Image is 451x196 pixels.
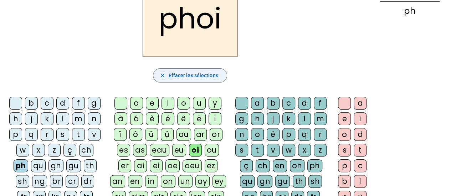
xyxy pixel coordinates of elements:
[267,128,280,141] div: é
[354,175,367,188] div: l
[56,112,69,125] div: l
[354,112,367,125] div: i
[25,128,38,141] div: q
[159,72,165,79] mat-icon: close
[194,128,207,141] div: ar
[338,175,351,188] div: b
[235,128,248,141] div: n
[195,175,210,188] div: ay
[298,128,311,141] div: q
[314,97,327,110] div: f
[177,97,190,110] div: o
[354,97,367,110] div: a
[193,97,206,110] div: u
[16,144,29,157] div: w
[282,128,295,141] div: p
[307,159,322,172] div: ph
[209,97,221,110] div: y
[235,112,248,125] div: g
[133,144,147,157] div: as
[240,175,255,188] div: qu
[41,112,53,125] div: k
[25,97,38,110] div: b
[25,112,38,125] div: j
[162,97,174,110] div: i
[267,144,280,157] div: v
[114,128,127,141] div: ï
[212,175,226,188] div: ey
[275,175,290,188] div: gu
[72,112,85,125] div: m
[66,175,78,188] div: cr
[256,159,270,172] div: ch
[314,128,327,141] div: r
[380,7,440,15] div: ph
[153,68,227,83] button: Effacer les sélections
[176,128,191,141] div: au
[9,112,22,125] div: h
[146,112,159,125] div: è
[32,144,45,157] div: x
[145,128,158,141] div: û
[81,175,94,188] div: dr
[79,144,93,157] div: ch
[177,112,190,125] div: ê
[56,128,69,141] div: s
[165,159,180,172] div: oe
[72,128,85,141] div: t
[48,159,63,172] div: gn
[178,175,193,188] div: un
[161,175,175,188] div: on
[14,159,28,172] div: ph
[50,175,63,188] div: br
[134,159,147,172] div: ai
[88,112,101,125] div: n
[210,128,222,141] div: or
[205,144,219,157] div: ou
[257,175,272,188] div: gn
[209,112,221,125] div: î
[338,159,351,172] div: p
[354,144,367,157] div: t
[150,144,169,157] div: eau
[298,112,311,125] div: l
[150,159,163,172] div: ei
[84,159,97,172] div: th
[189,144,202,157] div: oi
[282,112,295,125] div: k
[16,175,29,188] div: sh
[338,112,351,125] div: e
[56,97,69,110] div: d
[88,128,101,141] div: v
[314,144,327,157] div: z
[66,159,81,172] div: gu
[31,159,46,172] div: qu
[298,97,311,110] div: d
[251,97,264,110] div: a
[161,128,174,141] div: ü
[162,112,174,125] div: é
[354,128,367,141] div: d
[193,112,206,125] div: ë
[282,97,295,110] div: c
[145,175,158,188] div: in
[183,159,202,172] div: oeu
[354,159,367,172] div: c
[308,175,322,188] div: sh
[117,144,130,157] div: es
[129,128,142,141] div: ô
[267,112,280,125] div: j
[32,175,47,188] div: ng
[130,97,143,110] div: a
[293,175,306,188] div: th
[240,159,253,172] div: ç
[172,144,186,157] div: eu
[314,112,327,125] div: m
[41,97,53,110] div: c
[110,175,125,188] div: an
[273,159,287,172] div: en
[118,159,131,172] div: er
[251,128,264,141] div: o
[168,71,218,80] span: Effacer les sélections
[72,97,85,110] div: f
